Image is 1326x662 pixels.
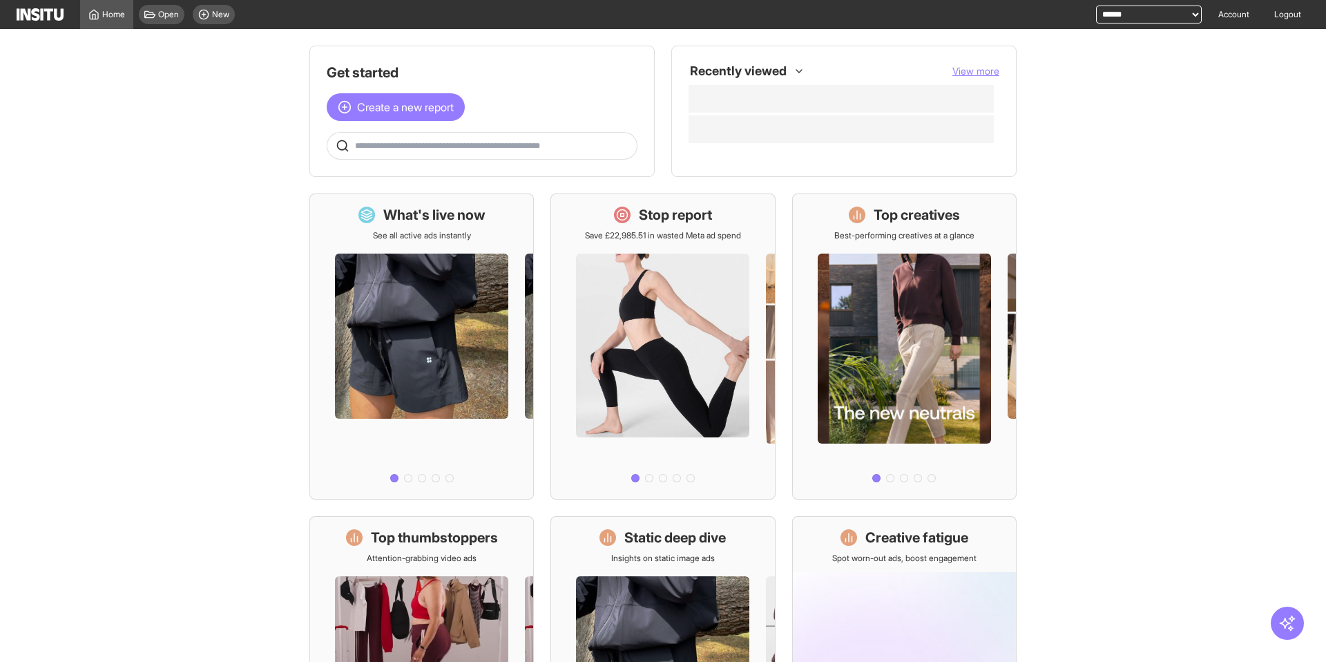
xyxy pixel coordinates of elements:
p: Best-performing creatives at a glance [834,230,974,241]
img: Logo [17,8,64,21]
h1: Get started [327,63,637,82]
p: See all active ads instantly [373,230,471,241]
span: View more [952,65,999,77]
a: Top creativesBest-performing creatives at a glance [792,193,1017,500]
button: Create a new report [327,93,465,121]
p: Insights on static image ads [611,553,715,564]
span: Create a new report [357,99,454,115]
h1: Top thumbstoppers [371,528,498,547]
h1: Top creatives [874,205,960,225]
p: Attention-grabbing video ads [367,553,477,564]
span: New [212,9,229,20]
a: What's live nowSee all active ads instantly [309,193,534,500]
p: Save £22,985.51 in wasted Meta ad spend [585,230,741,241]
a: Stop reportSave £22,985.51 in wasted Meta ad spend [550,193,775,500]
h1: What's live now [383,205,486,225]
button: View more [952,64,999,78]
span: Open [158,9,179,20]
h1: Stop report [639,205,712,225]
span: Home [102,9,125,20]
h1: Static deep dive [624,528,726,547]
